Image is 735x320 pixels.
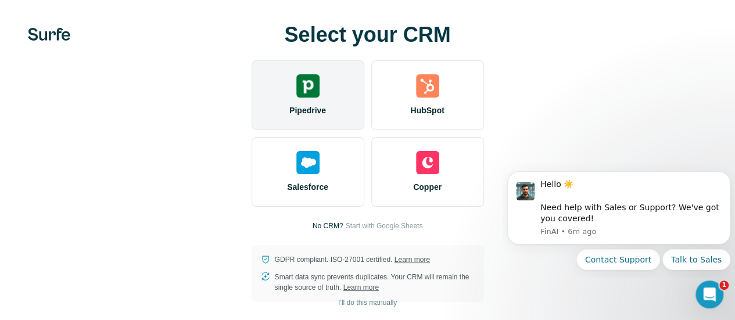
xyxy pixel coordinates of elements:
[719,281,729,290] span: 1
[296,74,320,98] img: pipedrive's logo
[395,256,430,264] a: Learn more
[28,28,70,41] img: Surfe's logo
[695,281,723,308] iframe: Intercom live chat
[416,74,439,98] img: hubspot's logo
[296,151,320,174] img: salesforce's logo
[330,294,405,311] button: I’ll do this manually
[275,272,475,293] p: Smart data sync prevents duplicates. Your CRM will remain the single source of truth.
[343,283,379,292] a: Learn more
[338,297,397,308] span: I’ll do this manually
[413,181,442,193] span: Copper
[416,151,439,174] img: copper's logo
[289,105,326,116] span: Pipedrive
[410,105,444,116] span: HubSpot
[252,23,484,46] h1: Select your CRM
[345,221,422,231] button: Start with Google Sheets
[503,162,735,277] iframe: Intercom notifications message
[287,181,328,193] span: Salesforce
[275,254,430,265] p: GDPR compliant. ISO-27001 certified.
[313,221,343,231] p: No CRM?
